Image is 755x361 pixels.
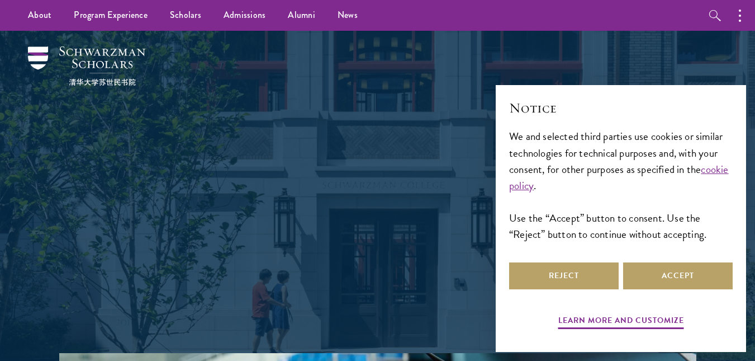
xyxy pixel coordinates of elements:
[509,128,733,242] div: We and selected third parties use cookies or similar technologies for technical purposes and, wit...
[28,46,145,86] img: Schwarzman Scholars
[623,262,733,289] button: Accept
[509,262,619,289] button: Reject
[509,161,729,194] a: cookie policy
[509,99,733,118] h2: Notice
[558,313,684,331] button: Learn more and customize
